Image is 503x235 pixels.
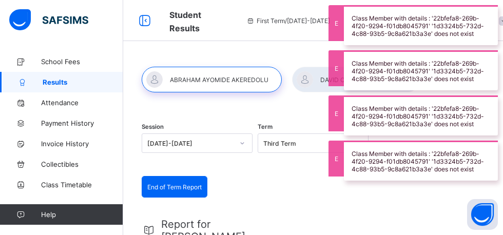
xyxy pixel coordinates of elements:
img: safsims [9,9,88,31]
div: Class Member with details : '22bfefa8-269b-4f20-9294-f01db8045791' '1d3324b5-732d-4c88-93b5-9c8a6... [344,5,498,45]
div: [DATE]-[DATE] [147,140,234,147]
div: Third Term [263,140,350,147]
button: Open asap [467,199,498,230]
span: Payment History [41,119,123,127]
div: Class Member with details : '22bfefa8-269b-4f20-9294-f01db8045791' '1d3324b5-732d-4c88-93b5-9c8a6... [344,141,498,181]
span: Term [258,123,273,130]
span: Class Timetable [41,181,123,189]
span: Results [43,78,123,86]
div: Class Member with details : '22bfefa8-269b-4f20-9294-f01db8045791' '1d3324b5-732d-4c88-93b5-9c8a6... [344,50,498,90]
span: Student Results [169,10,201,33]
span: School Fees [41,57,123,66]
span: Collectibles [41,160,123,168]
span: Attendance [41,99,123,107]
span: Help [41,210,123,219]
div: Class Member with details : '22bfefa8-269b-4f20-9294-f01db8045791' '1d3324b5-732d-4c88-93b5-9c8a6... [344,95,498,135]
span: session/term information [246,17,330,25]
span: Session [142,123,164,130]
span: End of Term Report [147,183,202,191]
span: Invoice History [41,140,123,148]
